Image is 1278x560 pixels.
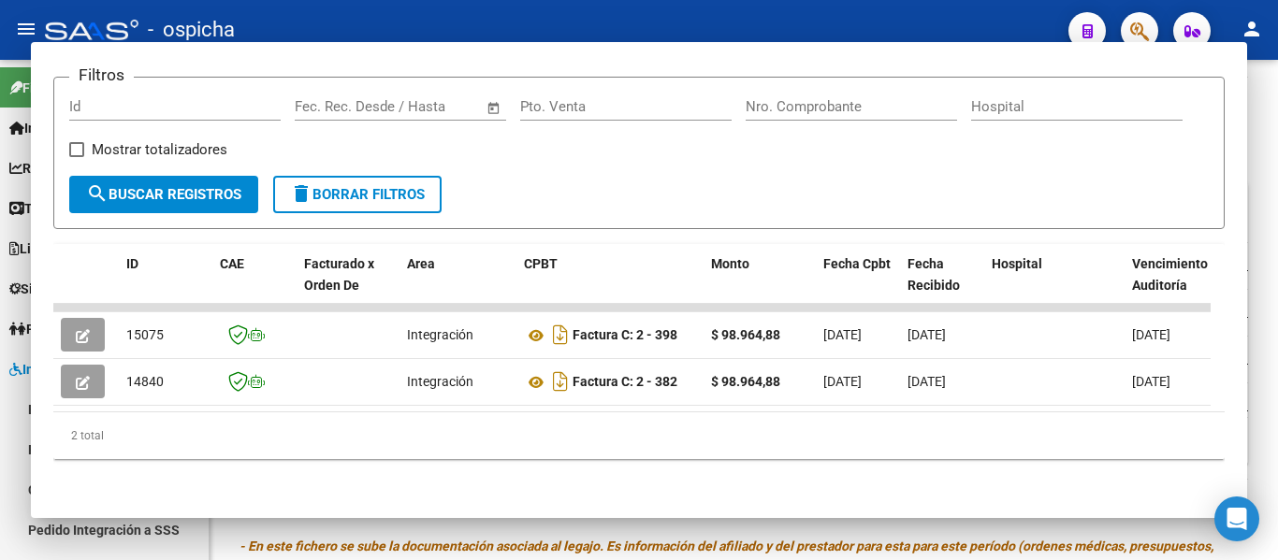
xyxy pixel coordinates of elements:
[548,366,573,396] i: Descargar documento
[9,359,182,380] span: Integración (discapacidad)
[220,256,244,271] span: CAE
[290,182,312,205] mat-icon: delete
[908,327,946,342] span: [DATE]
[15,18,37,40] mat-icon: menu
[711,374,780,389] strong: $ 98.964,88
[53,412,1225,459] div: 2 total
[900,244,984,326] datatable-header-cell: Fecha Recibido
[908,256,960,293] span: Fecha Recibido
[908,374,946,389] span: [DATE]
[69,63,134,87] h3: Filtros
[9,319,69,339] span: Padrón
[524,256,558,271] span: CPBT
[9,238,173,259] span: Liquidación de Convenios
[290,186,425,203] span: Borrar Filtros
[86,182,109,205] mat-icon: search
[407,374,473,389] span: Integración
[711,256,749,271] span: Monto
[399,244,516,326] datatable-header-cell: Area
[119,244,212,326] datatable-header-cell: ID
[1125,244,1209,326] datatable-header-cell: Vencimiento Auditoría
[9,198,81,219] span: Tesorería
[816,244,900,326] datatable-header-cell: Fecha Cpbt
[212,244,297,326] datatable-header-cell: CAE
[711,327,780,342] strong: $ 98.964,88
[573,375,677,390] strong: Factura C: 2 - 382
[823,256,891,271] span: Fecha Cpbt
[126,256,138,271] span: ID
[823,374,862,389] span: [DATE]
[548,320,573,350] i: Descargar documento
[9,78,107,98] span: Firma Express
[9,158,77,179] span: Reportes
[1132,256,1208,293] span: Vencimiento Auditoría
[126,374,164,389] span: 14840
[304,256,374,293] span: Facturado x Orden De
[273,176,442,213] button: Borrar Filtros
[516,244,704,326] datatable-header-cell: CPBT
[992,256,1042,271] span: Hospital
[1132,327,1170,342] span: [DATE]
[69,176,258,213] button: Buscar Registros
[148,9,235,50] span: - ospicha
[126,327,164,342] span: 15075
[295,98,370,115] input: Fecha inicio
[407,256,435,271] span: Area
[823,327,862,342] span: [DATE]
[1132,374,1170,389] span: [DATE]
[984,244,1125,326] datatable-header-cell: Hospital
[704,244,816,326] datatable-header-cell: Monto
[1214,496,1259,541] div: Open Intercom Messenger
[387,98,478,115] input: Fecha fin
[297,244,399,326] datatable-header-cell: Facturado x Orden De
[86,186,241,203] span: Buscar Registros
[484,97,505,119] button: Open calendar
[92,138,227,161] span: Mostrar totalizadores
[407,327,473,342] span: Integración
[573,328,677,343] strong: Factura C: 2 - 398
[9,279,70,299] span: Sistema
[1241,18,1263,40] mat-icon: person
[9,118,57,138] span: Inicio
